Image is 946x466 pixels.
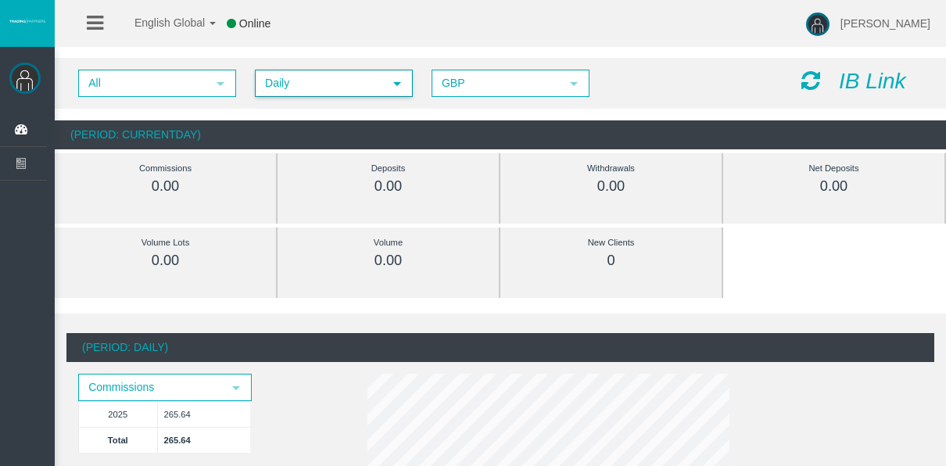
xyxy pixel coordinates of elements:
[66,333,934,362] div: (Period: Daily)
[313,160,464,177] div: Deposits
[801,70,820,91] i: Reload Dashboard
[313,177,464,195] div: 0.00
[840,17,930,30] span: [PERSON_NAME]
[313,234,464,252] div: Volume
[80,71,206,95] span: All
[157,427,250,453] td: 265.64
[214,77,227,90] span: select
[536,234,686,252] div: New Clients
[90,234,241,252] div: Volume Lots
[79,401,158,427] td: 2025
[536,177,686,195] div: 0.00
[90,160,241,177] div: Commissions
[80,375,222,400] span: Commissions
[536,252,686,270] div: 0
[90,252,241,270] div: 0.00
[568,77,580,90] span: select
[758,160,909,177] div: Net Deposits
[758,177,909,195] div: 0.00
[536,160,686,177] div: Withdrawals
[230,382,242,394] span: select
[313,252,464,270] div: 0.00
[157,401,250,427] td: 265.64
[90,177,241,195] div: 0.00
[55,120,946,149] div: (Period: CurrentDay)
[391,77,403,90] span: select
[239,17,271,30] span: Online
[433,71,560,95] span: GBP
[114,16,205,29] span: English Global
[806,13,830,36] img: user-image
[79,427,158,453] td: Total
[8,18,47,24] img: logo.svg
[839,69,906,93] i: IB Link
[256,71,383,95] span: Daily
